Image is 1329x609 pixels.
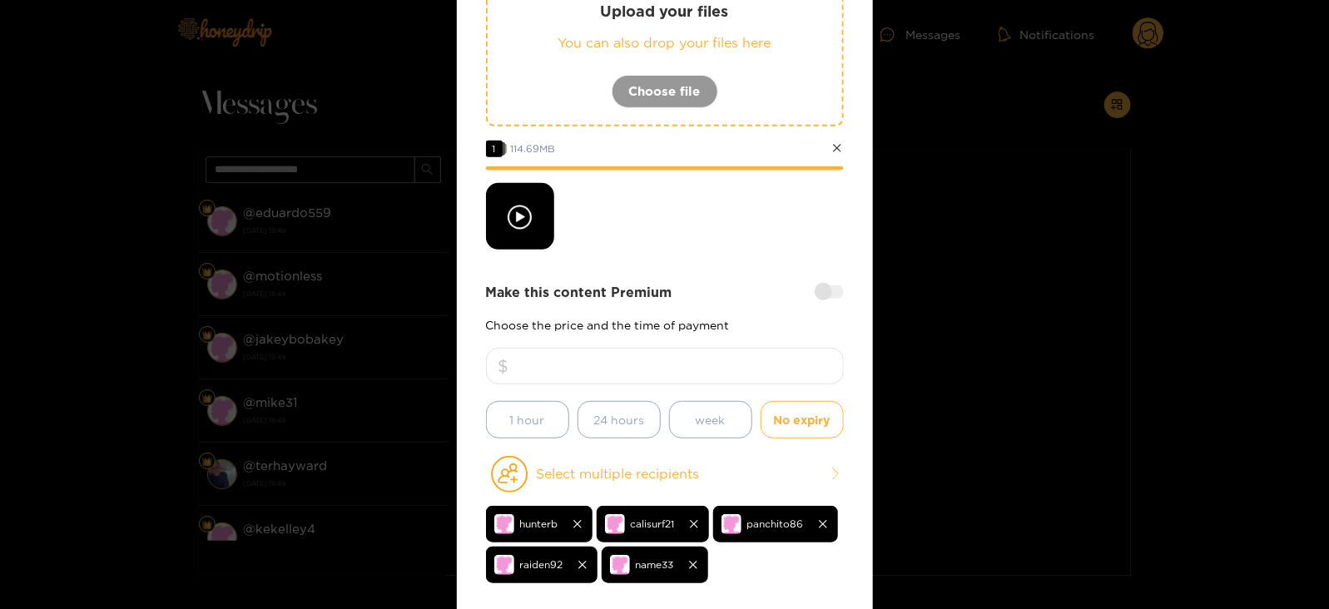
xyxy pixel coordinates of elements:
[521,33,809,52] p: You can also drop your files here
[511,143,556,154] span: 114.69 MB
[612,75,718,108] button: Choose file
[669,401,752,438] button: week
[605,514,625,534] img: no-avatar.png
[494,555,514,575] img: no-avatar.png
[722,514,741,534] img: no-avatar.png
[486,141,503,157] span: 1
[510,410,545,429] span: 1 hour
[486,283,672,302] strong: Make this content Premium
[521,2,809,21] p: Upload your files
[610,555,630,575] img: no-avatar.png
[636,555,674,574] span: name33
[761,401,844,438] button: No expiry
[696,410,726,429] span: week
[747,514,804,533] span: panchito86
[774,410,831,429] span: No expiry
[578,401,661,438] button: 24 hours
[631,514,675,533] span: calisurf21
[486,401,569,438] button: 1 hour
[486,455,844,493] button: Select multiple recipients
[593,410,644,429] span: 24 hours
[520,514,558,533] span: hunterb
[520,555,563,574] span: raiden92
[494,514,514,534] img: no-avatar.png
[486,319,844,331] p: Choose the price and the time of payment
